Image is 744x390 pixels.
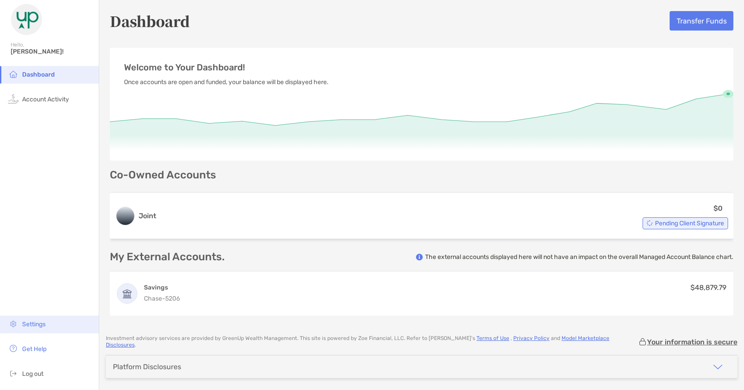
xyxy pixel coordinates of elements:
[110,251,225,263] p: My External Accounts.
[647,220,653,226] img: Account Status icon
[165,295,180,302] span: 5206
[11,4,43,35] img: Zoe Logo
[8,368,19,378] img: logout icon
[22,320,46,328] span: Settings
[713,203,723,214] p: $0
[670,11,733,31] button: Transfer Funds
[8,343,19,354] img: get-help icon
[655,221,724,226] span: Pending Client Signature
[22,96,69,103] span: Account Activity
[144,283,180,292] h4: Savings
[106,335,638,348] p: Investment advisory services are provided by GreenUp Wealth Management . This site is powered by ...
[8,318,19,329] img: settings icon
[713,362,723,372] img: icon arrow
[477,335,509,341] a: Terms of Use
[106,335,609,348] a: Model Marketplace Disclosures
[8,69,19,79] img: household icon
[110,170,733,181] p: Co-Owned Accounts
[139,211,156,221] h3: Joint
[113,363,181,371] div: Platform Disclosures
[117,284,137,303] img: CHASE SAVINGS
[416,254,423,261] img: info
[690,283,726,292] span: $48,879.79
[124,77,719,88] p: Once accounts are open and funded, your balance will be displayed here.
[124,62,719,73] p: Welcome to Your Dashboard!
[110,11,190,31] h5: Dashboard
[22,345,46,353] span: Get Help
[144,295,165,302] span: Chase -
[11,48,93,55] span: [PERSON_NAME]!
[513,335,550,341] a: Privacy Policy
[647,338,737,346] p: Your information is secure
[22,71,55,78] span: Dashboard
[425,253,733,261] p: The external accounts displayed here will not have an impact on the overall Managed Account Balan...
[116,207,134,225] img: logo account
[22,370,43,378] span: Log out
[8,93,19,104] img: activity icon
